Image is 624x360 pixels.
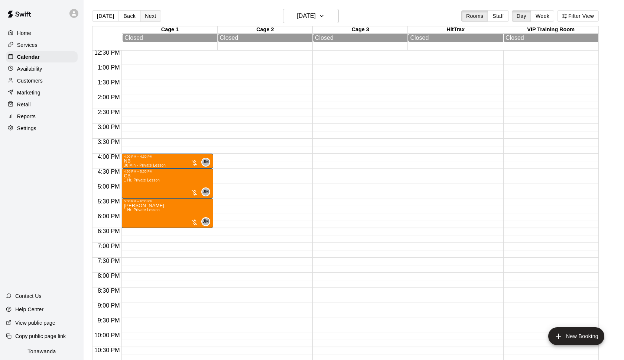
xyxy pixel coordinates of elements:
[548,327,604,345] button: add
[461,10,488,22] button: Rooms
[408,26,503,33] div: HitTrax
[124,155,211,158] div: 4:00 PM – 4:30 PM
[17,113,36,120] p: Reports
[27,348,56,356] p: Tonawanda
[96,273,122,279] span: 8:00 PM
[92,332,121,338] span: 10:00 PM
[6,99,78,110] a: Retail
[96,94,122,100] span: 2:00 PM
[15,332,66,340] p: Copy public page link
[315,35,406,41] div: Closed
[17,65,42,73] p: Availability
[17,53,40,61] p: Calendar
[96,213,122,219] span: 6:00 PM
[17,41,38,49] p: Services
[6,39,78,51] a: Services
[122,26,217,33] div: Cage 1
[6,51,78,62] a: Calendar
[531,10,554,22] button: Week
[218,26,313,33] div: Cage 2
[297,11,316,21] h6: [DATE]
[201,217,210,226] div: Jared MacFarland
[503,26,598,33] div: VIP Training Room
[96,243,122,249] span: 7:00 PM
[17,77,43,84] p: Customers
[124,199,211,203] div: 5:30 PM – 6:30 PM
[557,10,599,22] button: Filter View
[203,218,209,225] span: JM
[204,187,210,196] span: Jared MacFarland
[96,228,122,234] span: 6:30 PM
[17,101,31,108] p: Retail
[96,124,122,130] span: 3:00 PM
[204,217,210,226] span: Jared MacFarland
[124,163,166,167] span: 30 Min - Private Lesson
[96,302,122,309] span: 9:00 PM
[17,29,31,37] p: Home
[140,10,161,22] button: Next
[6,75,78,86] a: Customers
[313,26,408,33] div: Cage 3
[6,123,78,134] a: Settings
[92,347,121,353] span: 10:30 PM
[124,208,160,212] span: 1 Hr. Private Lesson
[220,35,311,41] div: Closed
[96,79,122,86] span: 1:30 PM
[6,87,78,98] a: Marketing
[96,64,122,71] span: 1:00 PM
[506,35,596,41] div: Closed
[121,168,213,198] div: 4:30 PM – 5:30 PM: CB
[15,319,55,327] p: View public page
[6,63,78,74] a: Availability
[410,35,501,41] div: Closed
[92,49,121,56] span: 12:30 PM
[124,178,160,182] span: 1 Hr. Private Lesson
[96,168,122,175] span: 4:30 PM
[201,187,210,196] div: Jared MacFarland
[488,10,509,22] button: Staff
[96,154,122,160] span: 4:00 PM
[121,198,213,228] div: 5:30 PM – 6:30 PM: RJ Laviz
[15,306,43,313] p: Help Center
[203,158,209,166] span: JM
[283,9,339,23] button: [DATE]
[203,188,209,196] span: JM
[96,139,122,145] span: 3:30 PM
[6,111,78,122] a: Reports
[6,28,78,39] a: Home
[124,170,211,173] div: 4:30 PM – 5:30 PM
[96,317,122,324] span: 9:30 PM
[96,198,122,205] span: 5:30 PM
[17,125,36,132] p: Settings
[96,183,122,190] span: 5:00 PM
[204,158,210,167] span: Jared MacFarland
[17,89,40,96] p: Marketing
[96,287,122,294] span: 8:30 PM
[92,10,119,22] button: [DATE]
[124,35,215,41] div: Closed
[512,10,531,22] button: Day
[15,292,42,300] p: Contact Us
[96,109,122,115] span: 2:30 PM
[96,258,122,264] span: 7:30 PM
[121,154,213,168] div: 4:00 PM – 4:30 PM: NB
[118,10,140,22] button: Back
[201,158,210,167] div: Jared MacFarland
